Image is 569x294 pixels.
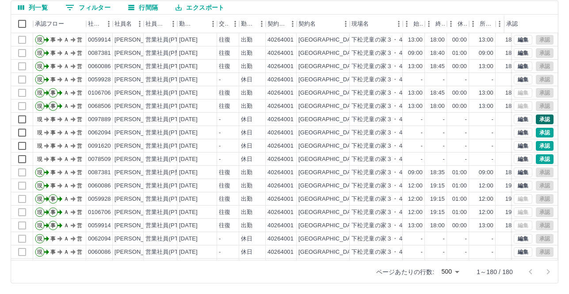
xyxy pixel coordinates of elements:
div: 12:00 [408,208,423,217]
div: 19:15 [505,195,520,203]
div: 40264001 [267,168,294,177]
div: 営業社員(PT契約) [145,89,192,97]
button: 編集 [514,181,532,191]
div: 往復 [219,49,230,57]
text: Ａ [64,50,69,56]
text: 事 [50,169,56,176]
button: 編集 [514,154,532,164]
div: - [421,129,423,137]
div: [GEOGRAPHIC_DATA] [298,168,359,177]
div: [GEOGRAPHIC_DATA] [298,62,359,71]
div: 勤務日 [179,15,194,33]
div: 0060086 [88,62,111,71]
div: [DATE] [179,115,198,124]
div: - [465,76,467,84]
div: 勤務区分 [239,15,266,33]
div: 下松児童の家３・４ [351,89,404,97]
text: 事 [50,103,56,109]
text: 営 [77,90,82,96]
text: 営 [77,116,82,122]
div: 13:00 [408,36,423,44]
text: 事 [50,196,56,202]
div: 所定開始 [480,15,494,33]
div: 休日 [241,155,252,164]
button: 承認 [536,128,554,137]
div: 13:00 [479,89,493,97]
div: [PERSON_NAME] [115,102,163,111]
div: - [492,142,493,150]
div: 0059928 [88,76,111,84]
div: [GEOGRAPHIC_DATA] [298,36,359,44]
button: 編集 [514,61,532,71]
div: 40264001 [267,76,294,84]
div: [PERSON_NAME] [115,49,163,57]
div: [GEOGRAPHIC_DATA] [298,49,359,57]
div: 下松児童の家３・４ [351,208,404,217]
div: 営業社員(PT契約) [145,36,192,44]
div: 0087381 [88,49,111,57]
div: [PERSON_NAME] [115,36,163,44]
div: 00:00 [452,36,467,44]
div: 18:40 [430,49,445,57]
div: 始業 [403,15,425,33]
text: 現 [37,143,42,149]
button: 編集 [514,141,532,151]
div: 営業社員(PT契約) [145,208,192,217]
text: 営 [77,103,82,109]
div: 終業 [425,15,447,33]
div: [DATE] [179,102,198,111]
button: フィルター表示 [58,1,118,14]
div: 下松児童の家３・４ [351,182,404,190]
div: 40264001 [267,89,294,97]
div: 40264001 [267,62,294,71]
button: 編集 [514,234,532,244]
div: 承認フロー [35,15,64,33]
div: 40264001 [267,182,294,190]
div: 19:15 [505,182,520,190]
div: [PERSON_NAME] [115,76,163,84]
div: 下松児童の家３・４ [351,102,404,111]
button: 編集 [514,168,532,177]
div: [GEOGRAPHIC_DATA] [298,208,359,217]
div: [GEOGRAPHIC_DATA] [298,182,359,190]
div: 18:00 [505,102,520,111]
div: 01:00 [452,168,467,177]
div: 40264001 [267,115,294,124]
div: 出勤 [241,182,252,190]
div: 現場名 [351,15,369,33]
div: 休憩 [447,15,469,33]
div: 40264001 [267,155,294,164]
div: 01:00 [452,182,467,190]
div: [GEOGRAPHIC_DATA] [298,89,359,97]
div: [DATE] [179,195,198,203]
div: - [219,76,221,84]
button: 編集 [514,115,532,124]
div: 500 [438,265,462,278]
div: 01:00 [452,49,467,57]
div: 40264001 [267,195,294,203]
div: [PERSON_NAME] [115,115,163,124]
div: 勤務日 [177,15,217,33]
text: Ａ [64,130,69,136]
div: 0059914 [88,36,111,44]
text: Ａ [64,76,69,83]
div: 09:00 [479,49,493,57]
div: 営業社員(PT契約) [145,76,192,84]
div: 40264001 [267,36,294,44]
div: 下松児童の家３・４ [351,195,404,203]
text: 現 [37,63,42,69]
div: 終業 [435,15,445,33]
div: 営業社員(PT契約) [145,102,192,111]
button: メニュー [286,17,299,31]
text: 営 [77,196,82,202]
div: 0097889 [88,115,111,124]
div: 出勤 [241,89,252,97]
div: 営業社員(PT契約) [145,142,192,150]
div: 出勤 [241,102,252,111]
div: 営業社員(P契約) [145,49,188,57]
text: 事 [50,183,56,189]
div: 40264001 [267,208,294,217]
div: 下松児童の家３・４ [351,155,404,164]
div: 現場名 [350,15,403,33]
div: 休日 [241,129,252,137]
